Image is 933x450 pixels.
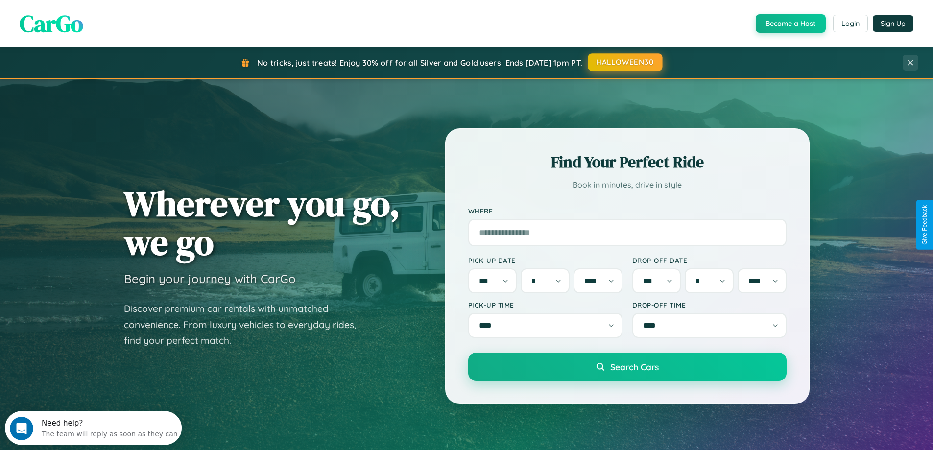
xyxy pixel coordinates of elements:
[468,353,787,381] button: Search Cars
[610,361,659,372] span: Search Cars
[632,256,787,264] label: Drop-off Date
[468,151,787,173] h2: Find Your Perfect Ride
[10,417,33,440] iframe: Intercom live chat
[588,53,663,71] button: HALLOWEEN30
[921,205,928,245] div: Give Feedback
[756,14,826,33] button: Become a Host
[468,178,787,192] p: Book in minutes, drive in style
[468,301,622,309] label: Pick-up Time
[5,411,182,445] iframe: Intercom live chat discovery launcher
[124,184,400,261] h1: Wherever you go, we go
[20,7,83,40] span: CarGo
[468,207,787,215] label: Where
[124,271,296,286] h3: Begin your journey with CarGo
[124,301,369,349] p: Discover premium car rentals with unmatched convenience. From luxury vehicles to everyday rides, ...
[632,301,787,309] label: Drop-off Time
[4,4,182,31] div: Open Intercom Messenger
[257,58,582,68] span: No tricks, just treats! Enjoy 30% off for all Silver and Gold users! Ends [DATE] 1pm PT.
[873,15,913,32] button: Sign Up
[468,256,622,264] label: Pick-up Date
[37,16,173,26] div: The team will reply as soon as they can
[37,8,173,16] div: Need help?
[833,15,868,32] button: Login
